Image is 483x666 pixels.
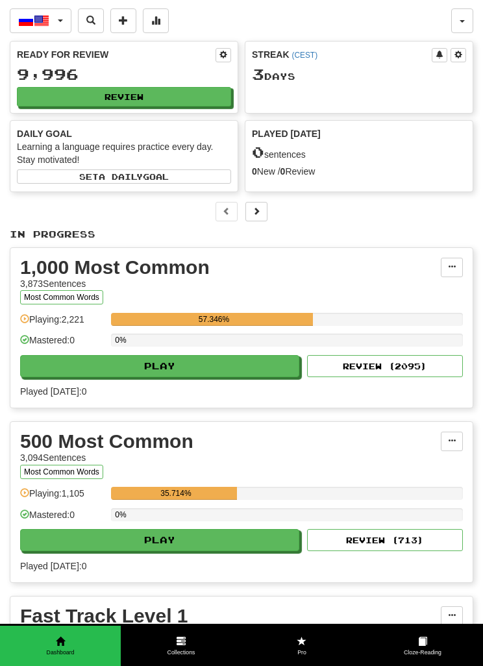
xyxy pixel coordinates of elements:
span: 3 [252,65,264,83]
button: Seta dailygoal [17,169,231,184]
button: Review [17,87,231,106]
span: Pro [241,648,362,657]
span: Played [DATE]: 0 [20,385,463,398]
div: Daily Goal [17,127,231,140]
div: Day s [252,66,466,83]
div: Playing: 2,221 [20,313,105,334]
p: In Progress [10,228,473,241]
div: Ready for Review [17,48,216,61]
strong: 0 [280,166,286,177]
button: More stats [143,8,169,33]
button: Search sentences [78,8,104,33]
div: Mastered: 0 [20,334,105,355]
div: Fast Track Level 1 [20,606,441,626]
div: sentences [252,144,466,161]
span: Collections [121,648,241,657]
span: Cloze-Reading [362,648,483,657]
button: Play [20,355,299,377]
button: Review (713) [307,529,463,551]
span: Played [DATE]: 0 [20,560,463,573]
button: Play [20,529,299,551]
div: 3,094 Sentences [20,451,441,464]
span: Played [DATE] [252,127,321,140]
strong: 0 [252,166,257,177]
div: New / Review [252,165,466,178]
div: 35.714% [115,487,236,500]
button: Add sentence to collection [110,8,136,33]
span: 0 [252,143,264,161]
div: 3,873 Sentences [20,277,441,290]
div: 57.346% [115,313,313,326]
div: 9,996 [17,66,231,82]
div: Playing: 1,105 [20,487,105,508]
button: Most Common Words [20,290,103,304]
a: (CEST) [291,51,317,60]
div: Streak [252,48,432,61]
button: Review (2095) [307,355,463,377]
div: Learning a language requires practice every day. Stay motivated! [17,140,231,166]
div: 1,000 Most Common [20,258,441,277]
button: Most Common Words [20,465,103,479]
div: Mastered: 0 [20,508,105,530]
div: 500 Most Common [20,432,441,451]
span: a daily [99,172,143,181]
